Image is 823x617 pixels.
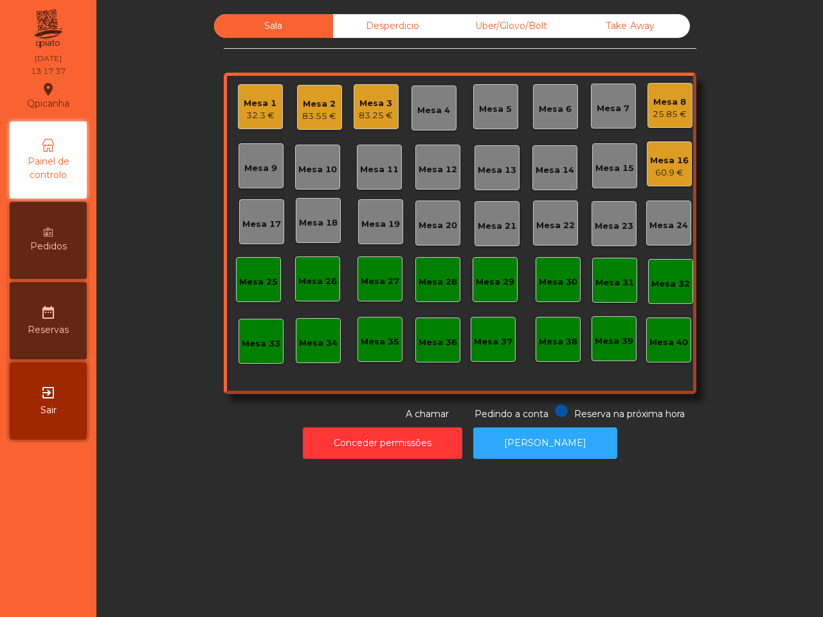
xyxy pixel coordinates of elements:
[419,336,457,349] div: Mesa 36
[475,408,548,420] span: Pedindo a conta
[406,408,449,420] span: A chamar
[361,275,399,288] div: Mesa 27
[419,163,457,176] div: Mesa 12
[595,162,634,175] div: Mesa 15
[539,276,577,289] div: Mesa 30
[653,96,687,109] div: Mesa 8
[41,82,56,97] i: location_on
[419,219,457,232] div: Mesa 20
[299,217,338,229] div: Mesa 18
[653,108,687,121] div: 25.85 €
[30,240,67,253] span: Pedidos
[595,220,633,233] div: Mesa 23
[214,14,333,38] div: Sala
[597,102,629,115] div: Mesa 7
[651,278,690,291] div: Mesa 32
[360,163,399,176] div: Mesa 11
[28,323,69,337] span: Reservas
[32,6,64,51] img: qpiato
[41,404,57,417] span: Sair
[476,276,514,289] div: Mesa 29
[31,66,66,77] div: 13:17:37
[539,335,577,348] div: Mesa 38
[478,164,516,177] div: Mesa 13
[13,155,84,182] span: Painel de controlo
[298,163,337,176] div: Mesa 10
[574,408,685,420] span: Reserva na próxima hora
[571,14,690,38] div: Take Away
[35,53,62,64] div: [DATE]
[244,109,276,122] div: 32.3 €
[27,80,69,112] div: Qpicanha
[536,219,575,232] div: Mesa 22
[242,337,280,350] div: Mesa 33
[361,218,400,231] div: Mesa 19
[539,103,572,116] div: Mesa 6
[474,335,512,348] div: Mesa 37
[302,98,336,111] div: Mesa 2
[299,337,338,350] div: Mesa 34
[303,427,462,459] button: Conceder permissões
[333,14,452,38] div: Desperdicio
[478,220,516,233] div: Mesa 21
[479,103,512,116] div: Mesa 5
[650,166,689,179] div: 60.9 €
[595,276,634,289] div: Mesa 31
[244,162,277,175] div: Mesa 9
[536,164,574,177] div: Mesa 14
[650,154,689,167] div: Mesa 16
[595,335,633,348] div: Mesa 39
[417,104,450,117] div: Mesa 4
[452,14,571,38] div: Uber/Glovo/Bolt
[302,110,336,123] div: 83.55 €
[649,336,688,349] div: Mesa 40
[473,427,617,459] button: [PERSON_NAME]
[298,275,337,288] div: Mesa 26
[359,97,393,110] div: Mesa 3
[242,218,281,231] div: Mesa 17
[359,109,393,122] div: 83.25 €
[649,219,688,232] div: Mesa 24
[239,276,278,289] div: Mesa 25
[41,385,56,400] i: exit_to_app
[419,276,457,289] div: Mesa 28
[361,335,399,348] div: Mesa 35
[244,97,276,110] div: Mesa 1
[41,305,56,320] i: date_range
